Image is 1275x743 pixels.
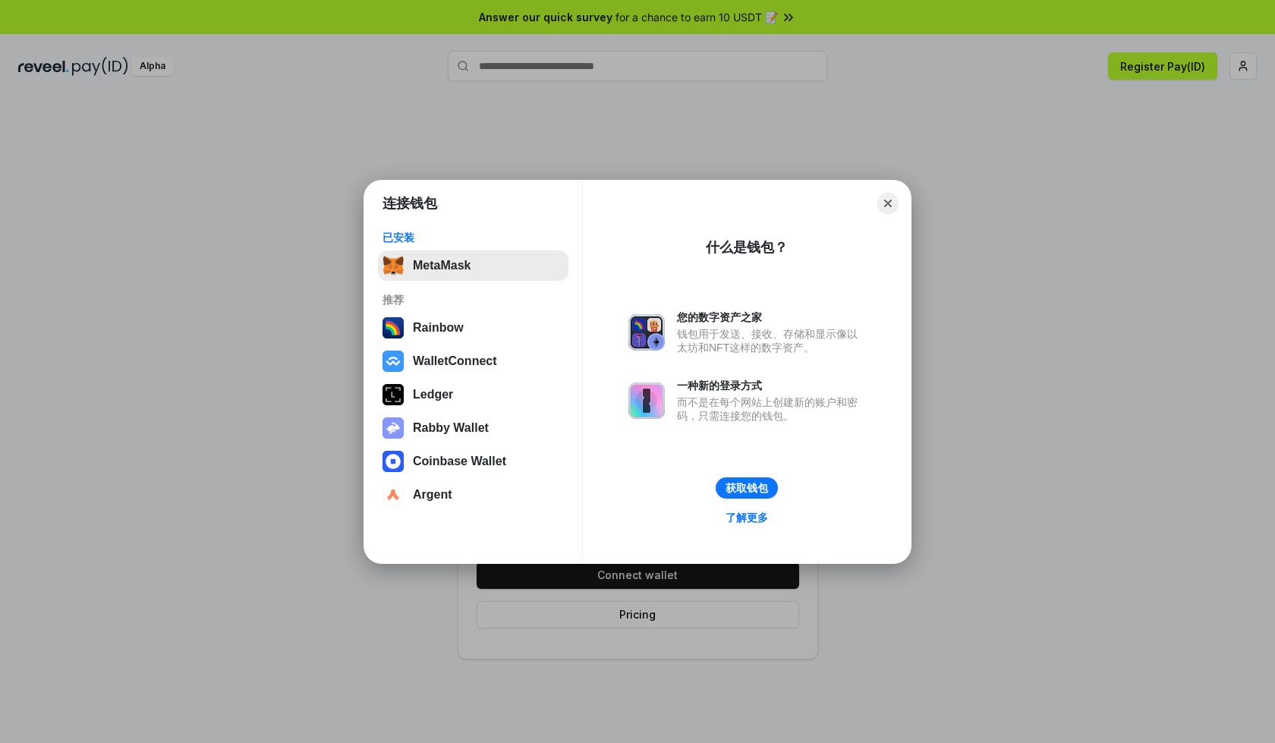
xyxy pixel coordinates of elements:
[382,451,404,472] img: svg+xml,%3Csvg%20width%3D%2228%22%20height%3D%2228%22%20viewBox%3D%220%200%2028%2028%22%20fill%3D...
[382,194,437,213] h1: 连接钱包
[413,388,453,401] div: Ledger
[413,455,506,468] div: Coinbase Wallet
[413,259,471,272] div: MetaMask
[677,310,865,324] div: 您的数字资产之家
[378,413,568,443] button: Rabby Wallet
[382,351,404,372] img: svg+xml,%3Csvg%20width%3D%2228%22%20height%3D%2228%22%20viewBox%3D%220%200%2028%2028%22%20fill%3D...
[628,314,665,351] img: svg+xml,%3Csvg%20xmlns%3D%22http%3A%2F%2Fwww.w3.org%2F2000%2Fsvg%22%20fill%3D%22none%22%20viewBox...
[677,327,865,354] div: 钱包用于发送、接收、存储和显示像以太坊和NFT这样的数字资产。
[677,379,865,392] div: 一种新的登录方式
[413,354,497,368] div: WalletConnect
[726,481,768,495] div: 获取钱包
[706,238,788,257] div: 什么是钱包？
[382,484,404,505] img: svg+xml,%3Csvg%20width%3D%2228%22%20height%3D%2228%22%20viewBox%3D%220%200%2028%2028%22%20fill%3D...
[628,383,665,419] img: svg+xml,%3Csvg%20xmlns%3D%22http%3A%2F%2Fwww.w3.org%2F2000%2Fsvg%22%20fill%3D%22none%22%20viewBox...
[413,321,464,335] div: Rainbow
[382,384,404,405] img: svg+xml,%3Csvg%20xmlns%3D%22http%3A%2F%2Fwww.w3.org%2F2000%2Fsvg%22%20width%3D%2228%22%20height%3...
[382,231,564,244] div: 已安装
[378,250,568,281] button: MetaMask
[382,255,404,276] img: svg+xml,%3Csvg%20fill%3D%22none%22%20height%3D%2233%22%20viewBox%3D%220%200%2035%2033%22%20width%...
[716,508,777,527] a: 了解更多
[382,293,564,307] div: 推荐
[382,417,404,439] img: svg+xml,%3Csvg%20xmlns%3D%22http%3A%2F%2Fwww.w3.org%2F2000%2Fsvg%22%20fill%3D%22none%22%20viewBox...
[677,395,865,423] div: 而不是在每个网站上创建新的账户和密码，只需连接您的钱包。
[877,193,899,214] button: Close
[382,317,404,338] img: svg+xml,%3Csvg%20width%3D%22120%22%20height%3D%22120%22%20viewBox%3D%220%200%20120%20120%22%20fil...
[378,446,568,477] button: Coinbase Wallet
[378,379,568,410] button: Ledger
[413,488,452,502] div: Argent
[726,511,768,524] div: 了解更多
[378,313,568,343] button: Rainbow
[716,477,778,499] button: 获取钱包
[378,346,568,376] button: WalletConnect
[413,421,489,435] div: Rabby Wallet
[378,480,568,510] button: Argent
